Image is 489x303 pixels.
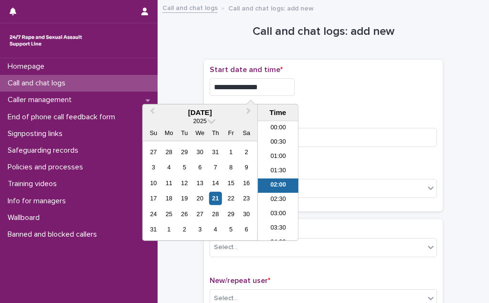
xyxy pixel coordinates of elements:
[178,161,191,174] div: Choose Tuesday, August 5th, 2025
[162,146,175,158] div: Choose Monday, July 28th, 2025
[258,150,298,164] li: 01:00
[4,95,79,104] p: Caller management
[178,208,191,220] div: Choose Tuesday, August 26th, 2025
[209,146,222,158] div: Choose Thursday, July 31st, 2025
[193,223,206,236] div: Choose Wednesday, September 3rd, 2025
[8,31,84,50] img: rhQMoQhaT3yELyF149Cw
[4,113,123,122] p: End of phone call feedback form
[193,177,206,189] div: Choose Wednesday, August 13th, 2025
[204,25,443,39] h1: Call and chat logs: add new
[224,192,237,205] div: Choose Friday, August 22nd, 2025
[146,144,254,237] div: month 2025-08
[162,208,175,220] div: Choose Monday, August 25th, 2025
[240,126,253,139] div: Sa
[147,177,160,189] div: Choose Sunday, August 10th, 2025
[258,207,298,221] li: 03:00
[228,2,314,13] p: Call and chat logs: add new
[193,192,206,205] div: Choose Wednesday, August 20th, 2025
[240,192,253,205] div: Choose Saturday, August 23rd, 2025
[147,208,160,220] div: Choose Sunday, August 24th, 2025
[209,208,222,220] div: Choose Thursday, August 28th, 2025
[209,177,222,189] div: Choose Thursday, August 14th, 2025
[210,66,283,73] span: Start date and time
[224,161,237,174] div: Choose Friday, August 8th, 2025
[224,208,237,220] div: Choose Friday, August 29th, 2025
[162,223,175,236] div: Choose Monday, September 1st, 2025
[260,108,296,117] div: Time
[4,197,74,206] p: Info for managers
[258,121,298,136] li: 00:00
[4,230,105,239] p: Banned and blocked callers
[4,146,86,155] p: Safeguarding records
[178,146,191,158] div: Choose Tuesday, July 29th, 2025
[193,161,206,174] div: Choose Wednesday, August 6th, 2025
[209,192,222,205] div: Choose Thursday, August 21st, 2025
[178,223,191,236] div: Choose Tuesday, September 2nd, 2025
[144,105,159,121] button: Previous Month
[193,208,206,220] div: Choose Wednesday, August 27th, 2025
[162,2,218,13] a: Call and chat logs
[240,161,253,174] div: Choose Saturday, August 9th, 2025
[258,236,298,250] li: 04:00
[258,193,298,207] li: 02:30
[178,192,191,205] div: Choose Tuesday, August 19th, 2025
[4,163,91,172] p: Policies and processes
[4,62,52,71] p: Homepage
[258,221,298,236] li: 03:30
[4,129,70,138] p: Signposting links
[214,242,238,252] div: Select...
[258,164,298,178] li: 01:30
[209,126,222,139] div: Th
[240,223,253,236] div: Choose Saturday, September 6th, 2025
[193,146,206,158] div: Choose Wednesday, July 30th, 2025
[224,223,237,236] div: Choose Friday, September 5th, 2025
[162,161,175,174] div: Choose Monday, August 4th, 2025
[242,105,257,121] button: Next Month
[162,192,175,205] div: Choose Monday, August 18th, 2025
[193,126,206,139] div: We
[162,126,175,139] div: Mo
[209,223,222,236] div: Choose Thursday, September 4th, 2025
[240,208,253,220] div: Choose Saturday, August 30th, 2025
[193,117,206,125] span: 2025
[147,223,160,236] div: Choose Sunday, August 31st, 2025
[224,177,237,189] div: Choose Friday, August 15th, 2025
[178,126,191,139] div: Tu
[178,177,191,189] div: Choose Tuesday, August 12th, 2025
[258,136,298,150] li: 00:30
[147,126,160,139] div: Su
[210,277,270,284] span: New/repeat user
[209,161,222,174] div: Choose Thursday, August 7th, 2025
[143,108,257,117] div: [DATE]
[162,177,175,189] div: Choose Monday, August 11th, 2025
[4,179,64,188] p: Training videos
[240,146,253,158] div: Choose Saturday, August 2nd, 2025
[147,192,160,205] div: Choose Sunday, August 17th, 2025
[147,146,160,158] div: Choose Sunday, July 27th, 2025
[147,161,160,174] div: Choose Sunday, August 3rd, 2025
[240,177,253,189] div: Choose Saturday, August 16th, 2025
[258,178,298,193] li: 02:00
[224,146,237,158] div: Choose Friday, August 1st, 2025
[4,213,47,222] p: Wallboard
[4,79,73,88] p: Call and chat logs
[224,126,237,139] div: Fr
